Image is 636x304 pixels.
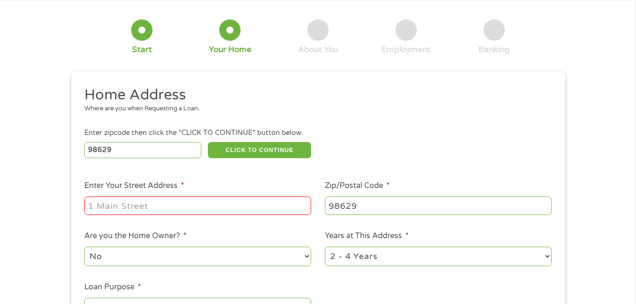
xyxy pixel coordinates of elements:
div: Start [132,45,152,55]
div: About You [298,45,338,55]
input: Enter Zipcode (e.g 01510) [84,142,201,158]
div: Employment [381,45,430,55]
div: Banking [478,45,510,55]
label: Are you the Home Owner? [84,231,187,241]
div: Where are you when Requesting a Loan. [84,104,545,114]
h2: Home Address [84,86,545,105]
div: Enter zipcode then click the "CLICK TO CONTINUE" button below. [84,128,551,138]
button: CLICK TO CONTINUE [208,142,311,158]
input: 1 Main Street [84,197,311,215]
label: Zip/Postal Code [325,181,390,191]
label: Years at This Address [325,231,409,241]
label: Loan Purpose [84,282,141,292]
div: Your Home [209,45,251,55]
label: Enter Your Street Address [84,181,184,191]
